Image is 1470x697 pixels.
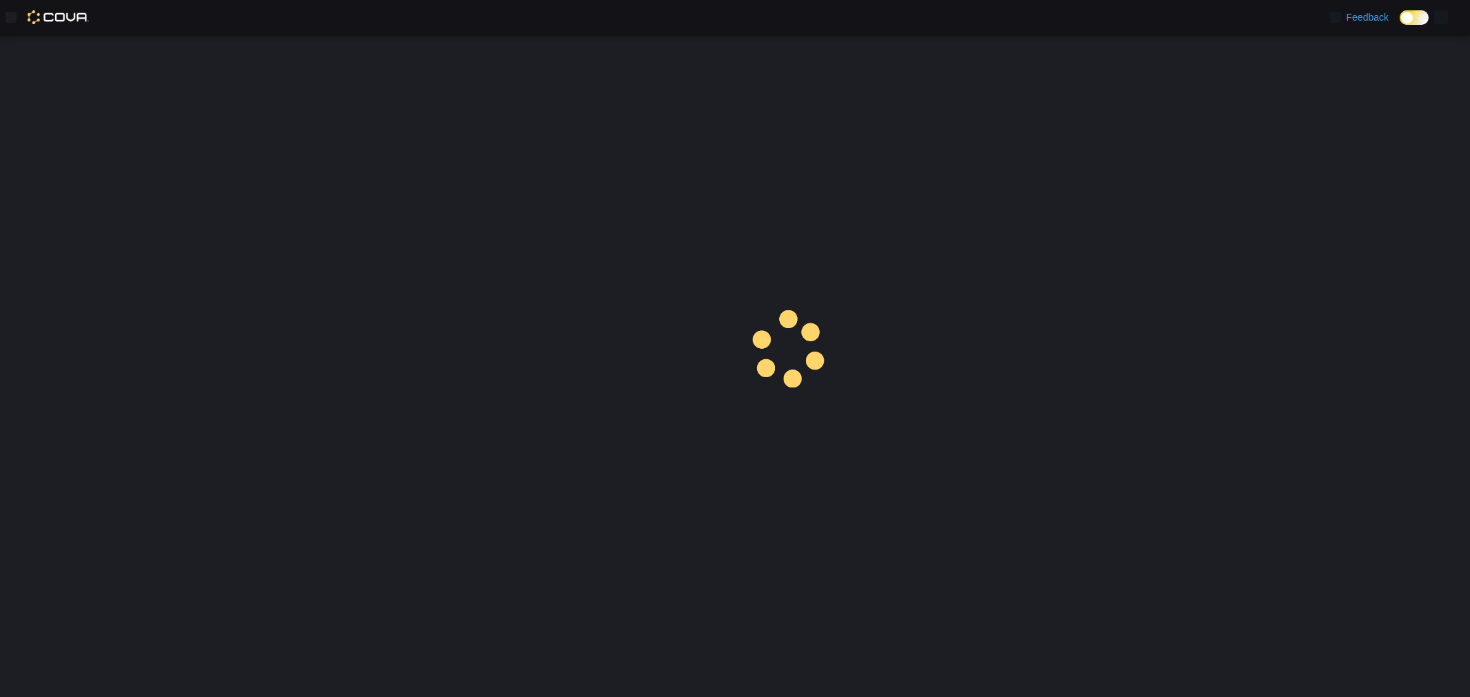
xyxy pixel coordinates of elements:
a: Feedback [1325,3,1394,31]
input: Dark Mode [1400,10,1429,25]
span: Feedback [1347,10,1389,24]
img: Cova [28,10,89,24]
img: cova-loader [735,300,838,403]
